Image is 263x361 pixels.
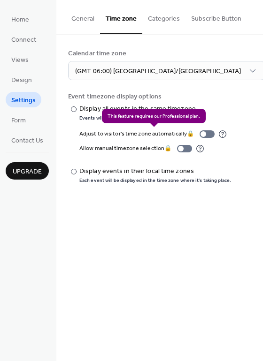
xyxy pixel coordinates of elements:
[11,116,26,126] span: Form
[11,136,43,146] span: Contact Us
[6,52,34,67] a: Views
[6,31,42,47] a: Connect
[79,115,198,121] div: Events will follow the time zone set for the calendar.
[68,49,249,59] div: Calendar time zone
[11,15,29,25] span: Home
[68,92,249,102] div: Event timezone display options
[79,104,196,114] div: Display all events in the same timezone
[75,65,241,78] span: (GMT-06:00) [GEOGRAPHIC_DATA]/[GEOGRAPHIC_DATA]
[6,72,38,87] a: Design
[6,92,41,107] a: Settings
[6,112,31,128] a: Form
[79,166,229,176] div: Display events in their local time zones
[102,109,206,123] span: This feature requires our Professional plan.
[11,96,36,105] span: Settings
[11,35,36,45] span: Connect
[11,75,32,85] span: Design
[79,177,231,184] div: Each event will be displayed in the time zone where it's taking place.
[11,55,29,65] span: Views
[13,167,42,177] span: Upgrade
[6,162,49,180] button: Upgrade
[6,11,35,27] a: Home
[6,132,49,148] a: Contact Us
